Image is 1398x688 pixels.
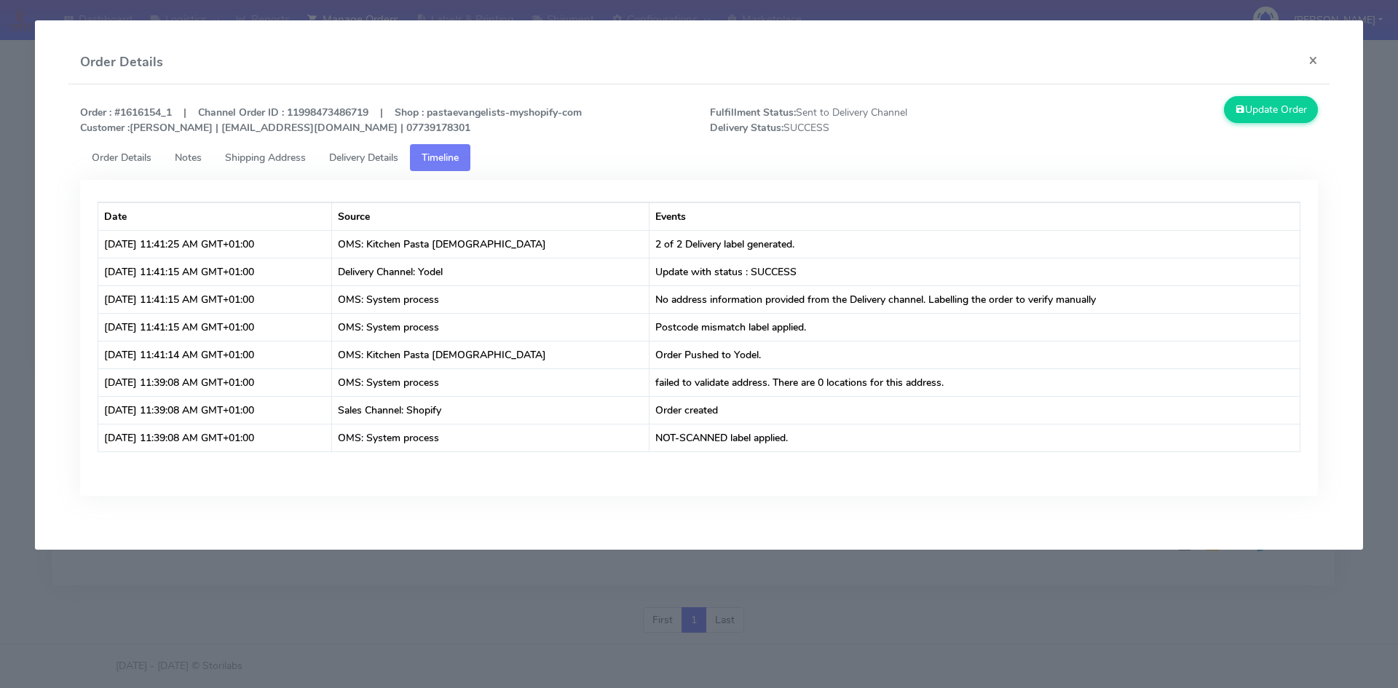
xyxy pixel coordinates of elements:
[329,151,398,165] span: Delivery Details
[332,313,649,341] td: OMS: System process
[175,151,202,165] span: Notes
[1224,96,1319,123] button: Update Order
[80,121,130,135] strong: Customer :
[98,341,332,368] td: [DATE] 11:41:14 AM GMT+01:00
[92,151,151,165] span: Order Details
[422,151,459,165] span: Timeline
[98,368,332,396] td: [DATE] 11:39:08 AM GMT+01:00
[332,202,649,230] th: Source
[649,285,1300,313] td: No address information provided from the Delivery channel. Labelling the order to verify manually
[332,424,649,451] td: OMS: System process
[332,258,649,285] td: Delivery Channel: Yodel
[699,105,1014,135] span: Sent to Delivery Channel SUCCESS
[710,121,783,135] strong: Delivery Status:
[649,230,1300,258] td: 2 of 2 Delivery label generated.
[649,313,1300,341] td: Postcode mismatch label applied.
[649,424,1300,451] td: NOT-SCANNED label applied.
[225,151,306,165] span: Shipping Address
[98,258,332,285] td: [DATE] 11:41:15 AM GMT+01:00
[332,230,649,258] td: OMS: Kitchen Pasta [DEMOGRAPHIC_DATA]
[80,144,1319,171] ul: Tabs
[649,341,1300,368] td: Order Pushed to Yodel.
[332,368,649,396] td: OMS: System process
[98,285,332,313] td: [DATE] 11:41:15 AM GMT+01:00
[98,424,332,451] td: [DATE] 11:39:08 AM GMT+01:00
[80,52,163,72] h4: Order Details
[332,341,649,368] td: OMS: Kitchen Pasta [DEMOGRAPHIC_DATA]
[1297,41,1330,79] button: Close
[80,106,582,135] strong: Order : #1616154_1 | Channel Order ID : 11998473486719 | Shop : pastaevangelists-myshopify-com [P...
[332,396,649,424] td: Sales Channel: Shopify
[98,396,332,424] td: [DATE] 11:39:08 AM GMT+01:00
[98,202,332,230] th: Date
[710,106,796,119] strong: Fulfillment Status:
[332,285,649,313] td: OMS: System process
[649,368,1300,396] td: failed to validate address. There are 0 locations for this address.
[98,313,332,341] td: [DATE] 11:41:15 AM GMT+01:00
[649,396,1300,424] td: Order created
[98,230,332,258] td: [DATE] 11:41:25 AM GMT+01:00
[649,258,1300,285] td: Update with status : SUCCESS
[649,202,1300,230] th: Events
